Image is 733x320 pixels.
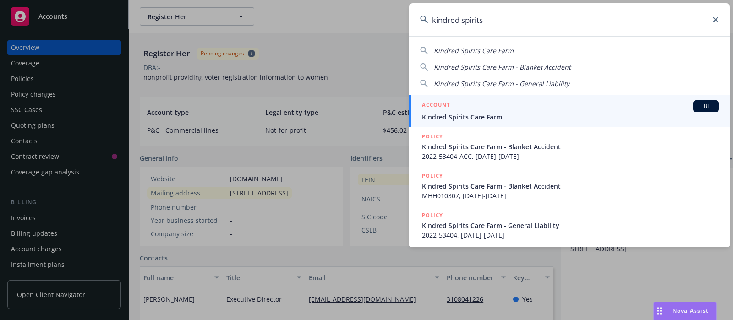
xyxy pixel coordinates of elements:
[422,230,719,240] span: 2022-53404, [DATE]-[DATE]
[434,46,514,55] span: Kindred Spirits Care Farm
[409,206,730,245] a: POLICYKindred Spirits Care Farm - General Liability2022-53404, [DATE]-[DATE]
[422,132,443,141] h5: POLICY
[409,3,730,36] input: Search...
[697,102,715,110] span: BI
[422,181,719,191] span: Kindred Spirits Care Farm - Blanket Accident
[654,302,665,320] div: Drag to move
[434,79,569,88] span: Kindred Spirits Care Farm - General Liability
[422,100,450,111] h5: ACCOUNT
[409,95,730,127] a: ACCOUNTBIKindred Spirits Care Farm
[434,63,571,71] span: Kindred Spirits Care Farm - Blanket Accident
[422,221,719,230] span: Kindred Spirits Care Farm - General Liability
[422,191,719,201] span: MHH010307, [DATE]-[DATE]
[422,211,443,220] h5: POLICY
[409,166,730,206] a: POLICYKindred Spirits Care Farm - Blanket AccidentMHH010307, [DATE]-[DATE]
[422,152,719,161] span: 2022-53404-ACC, [DATE]-[DATE]
[422,142,719,152] span: Kindred Spirits Care Farm - Blanket Accident
[673,307,709,315] span: Nova Assist
[409,127,730,166] a: POLICYKindred Spirits Care Farm - Blanket Accident2022-53404-ACC, [DATE]-[DATE]
[422,171,443,180] h5: POLICY
[422,112,719,122] span: Kindred Spirits Care Farm
[653,302,717,320] button: Nova Assist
